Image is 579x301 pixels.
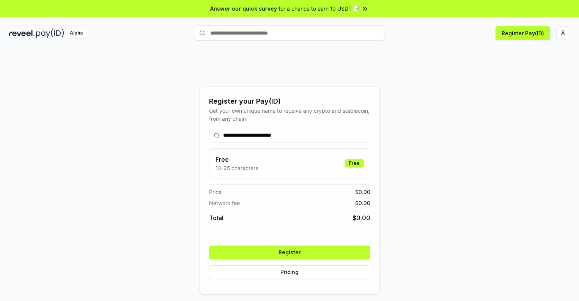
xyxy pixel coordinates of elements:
[9,28,35,38] img: reveel_dark
[216,155,258,164] h3: Free
[209,199,240,207] span: Network fee
[209,265,370,279] button: Pricing
[355,188,370,196] span: $ 0.00
[352,213,370,222] span: $ 0.00
[209,96,370,107] div: Register your Pay(ID)
[210,5,277,13] span: Answer our quick survey
[36,28,64,38] img: pay_id
[496,26,550,40] button: Register Pay(ID)
[66,28,87,38] div: Alpha
[209,213,223,222] span: Total
[216,164,258,172] p: 13-25 characters
[209,107,370,123] div: Get your own unique name to receive any crypto and stablecoin, from any chain
[355,199,370,207] span: $ 0.00
[345,159,364,167] div: Free
[278,5,360,13] span: for a chance to earn 10 USDT 📝
[209,246,370,259] button: Register
[209,188,222,196] span: Price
